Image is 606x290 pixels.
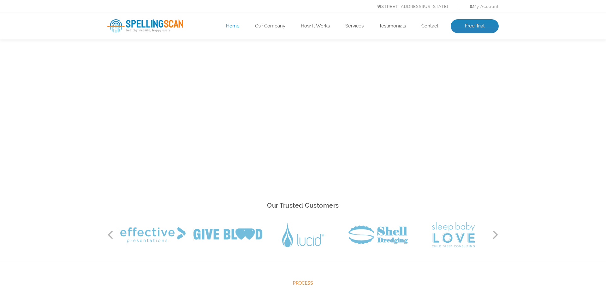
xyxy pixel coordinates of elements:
img: Effective [120,227,186,243]
img: Sleep Baby Love [432,222,475,247]
img: Shell Dredging [348,225,408,244]
img: Give Blood [193,228,262,241]
button: Next [492,230,499,240]
h2: Our Trusted Customers [107,200,499,211]
span: Process [107,279,499,287]
button: Previous [107,230,114,240]
img: Lucid [282,223,324,247]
